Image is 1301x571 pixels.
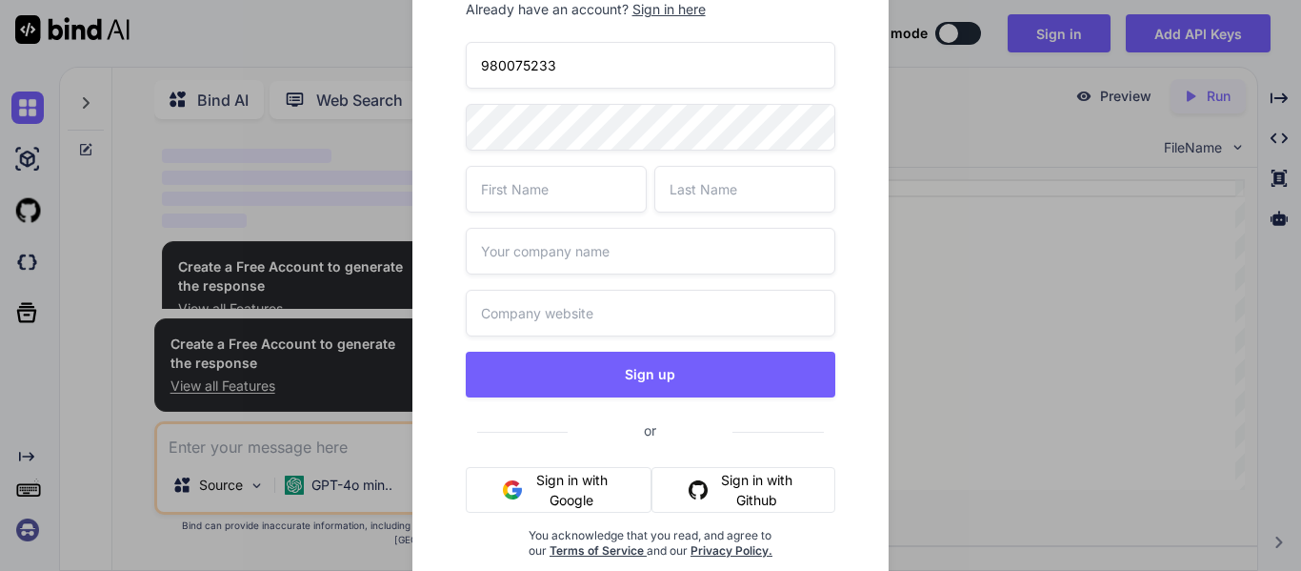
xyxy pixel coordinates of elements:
img: google [503,480,522,500]
button: Sign in with Github [651,467,835,513]
span: or [568,407,732,454]
a: Privacy Policy. [691,543,772,558]
input: Company website [466,290,836,336]
img: github [689,480,708,500]
button: Sign in with Google [466,467,652,513]
input: Your company name [466,228,836,275]
input: Email [466,42,836,89]
input: First Name [466,166,647,213]
button: Sign up [466,352,836,398]
a: Terms of Service [550,543,647,558]
input: Last Name [654,166,835,213]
